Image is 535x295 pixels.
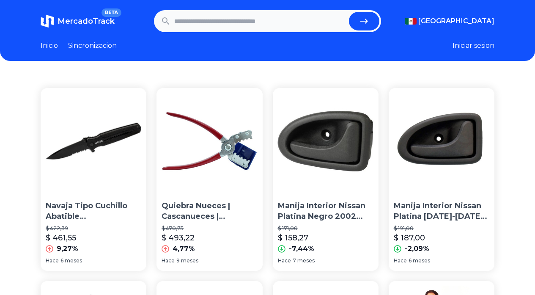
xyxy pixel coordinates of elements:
p: Quiebra Nueces | Cascanueces | [GEOGRAPHIC_DATA] 31000010 [162,201,257,222]
button: Iniciar sesion [453,41,494,51]
a: Manija Interior Nissan Platina 2000-2007 Der RngManija Interior Nissan Platina [DATE]-[DATE] Der ... [389,88,494,271]
p: Manija Interior Nissan Platina [DATE]-[DATE] Der Rng [394,201,489,222]
p: -7,44% [289,244,314,254]
span: Hace [162,257,175,264]
span: BETA [102,8,121,17]
span: Hace [46,257,59,264]
p: 9,27% [57,244,78,254]
span: 9 meses [176,257,198,264]
a: Manija Interior Nissan Platina Negro 2002 2003 2004 2005Manija Interior Nissan Platina Negro 2002... [273,88,379,271]
a: MercadoTrackBETA [41,14,115,28]
p: Navaja Tipo Cuchillo Abatible [PERSON_NAME] 686 32802666 [46,201,141,222]
a: Quiebra Nueces | Cascanueces | Pinza Para Nuez 31000010Quiebra Nueces | Cascanueces | [GEOGRAPHIC... [156,88,262,271]
p: $ 422,39 [46,225,141,232]
p: 4,77% [173,244,195,254]
span: [GEOGRAPHIC_DATA] [418,16,494,26]
p: $ 191,00 [394,225,489,232]
img: Navaja Tipo Cuchillo Abatible Urrea 686 32802666 [41,88,146,194]
img: MercadoTrack [41,14,54,28]
span: MercadoTrack [58,17,115,26]
img: Quiebra Nueces | Cascanueces | Pinza Para Nuez 31000010 [156,88,262,194]
p: $ 493,22 [162,232,195,244]
span: 6 meses [409,257,430,264]
img: Manija Interior Nissan Platina 2000-2007 Der Rng [389,88,494,194]
p: $ 470,75 [162,225,257,232]
img: Mexico [405,18,417,25]
p: $ 158,27 [278,232,308,244]
img: Manija Interior Nissan Platina Negro 2002 2003 2004 2005 [273,88,379,194]
p: $ 171,00 [278,225,373,232]
button: [GEOGRAPHIC_DATA] [405,16,494,26]
a: Sincronizacion [68,41,117,51]
span: Hace [278,257,291,264]
a: Navaja Tipo Cuchillo Abatible Urrea 686 32802666Navaja Tipo Cuchillo Abatible [PERSON_NAME] 686 3... [41,88,146,271]
span: Hace [394,257,407,264]
p: $ 461,55 [46,232,76,244]
p: -2,09% [405,244,429,254]
p: $ 187,00 [394,232,425,244]
a: Inicio [41,41,58,51]
p: Manija Interior Nissan Platina Negro 2002 2003 2004 2005 [278,201,373,222]
span: 7 meses [293,257,315,264]
span: 6 meses [60,257,82,264]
